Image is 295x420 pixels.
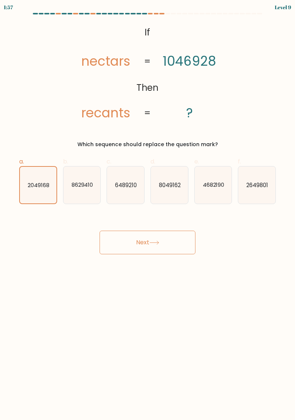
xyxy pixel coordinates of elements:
div: Level 9 [275,3,291,11]
text: 2049168 [28,181,49,189]
span: f. [238,157,241,166]
tspan: = [144,55,151,68]
div: Which sequence should replace the question mark? [24,141,271,148]
span: b. [63,157,68,166]
button: Next [100,231,195,254]
text: 6489210 [115,181,137,189]
span: d. [150,157,155,166]
tspan: ? [186,104,193,122]
tspan: nectars [81,52,130,70]
tspan: 1046928 [163,52,216,70]
svg: @import url('[URL][DOMAIN_NAME]); [67,23,228,123]
tspan: = [144,107,151,120]
tspan: recants [81,104,130,122]
tspan: Then [136,81,159,94]
div: 1:57 [4,3,13,11]
text: 2649801 [246,181,268,189]
text: 4682190 [202,181,224,189]
span: c. [107,157,111,166]
span: e. [194,157,199,166]
tspan: If [145,26,150,39]
span: a. [19,157,24,166]
text: 8049162 [159,181,181,189]
text: 8629410 [71,181,93,189]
